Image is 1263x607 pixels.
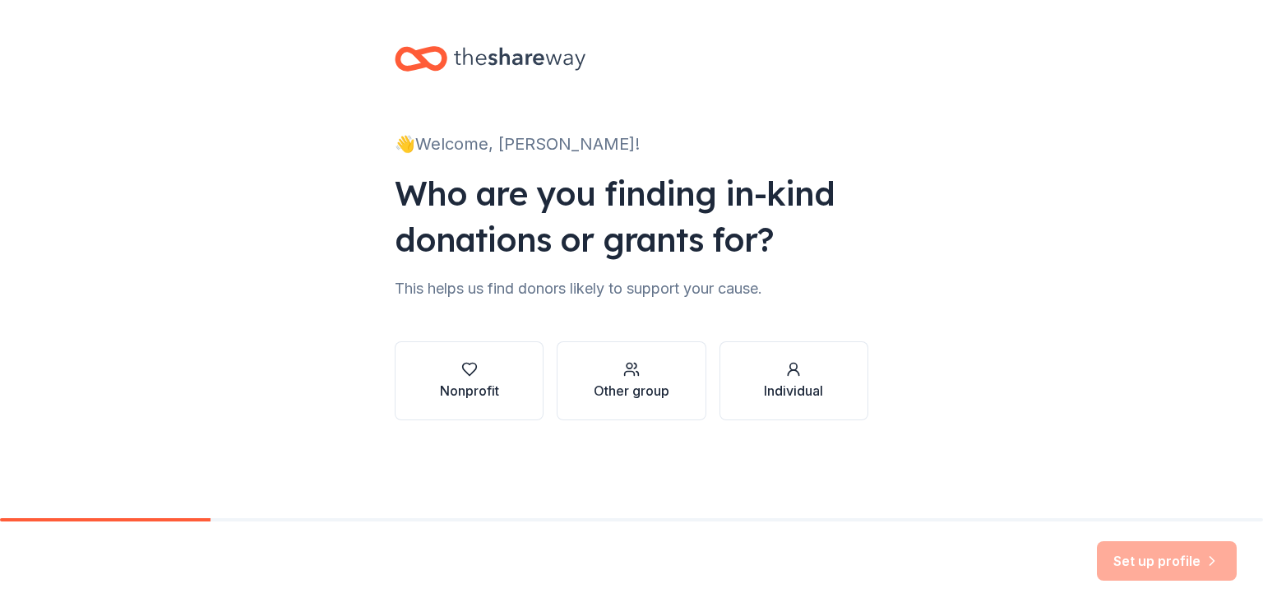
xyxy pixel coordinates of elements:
div: 👋 Welcome, [PERSON_NAME]! [395,131,868,157]
div: Nonprofit [440,381,499,401]
div: Who are you finding in-kind donations or grants for? [395,170,868,262]
div: This helps us find donors likely to support your cause. [395,276,868,302]
button: Other group [557,341,706,420]
button: Nonprofit [395,341,544,420]
div: Other group [594,381,669,401]
div: Individual [764,381,823,401]
button: Individual [719,341,868,420]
